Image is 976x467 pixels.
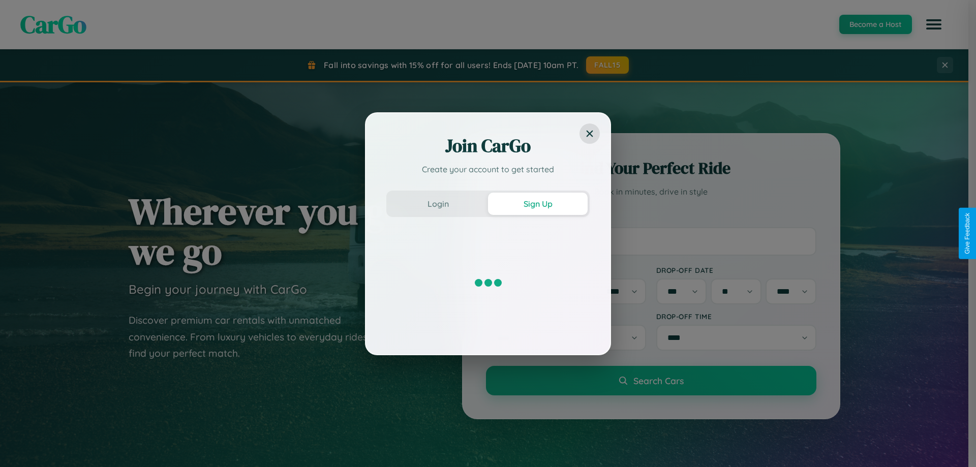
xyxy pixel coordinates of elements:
button: Sign Up [488,193,588,215]
iframe: Intercom live chat [10,432,35,457]
div: Give Feedback [964,213,971,254]
p: Create your account to get started [386,163,590,175]
button: Login [388,193,488,215]
h2: Join CarGo [386,134,590,158]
